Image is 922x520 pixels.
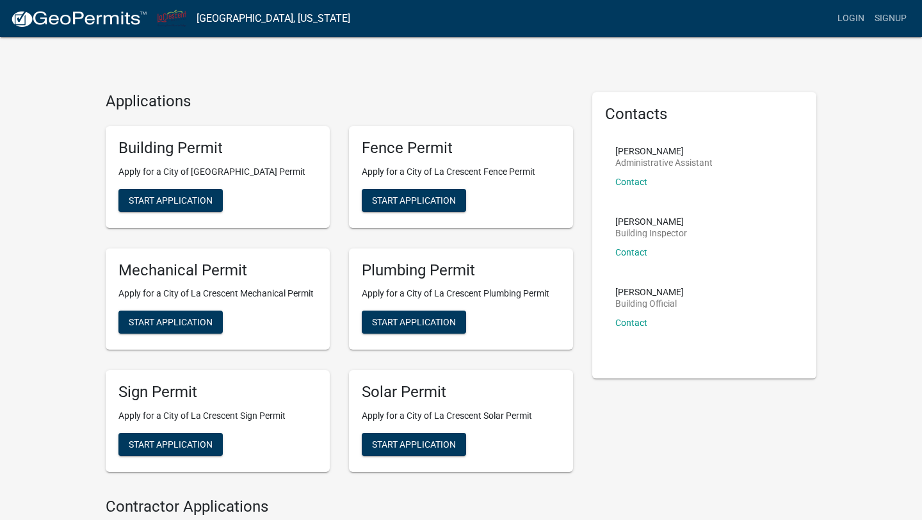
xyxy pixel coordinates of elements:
[615,217,687,226] p: [PERSON_NAME]
[129,317,213,327] span: Start Application
[362,165,560,179] p: Apply for a City of La Crescent Fence Permit
[615,158,713,167] p: Administrative Assistant
[197,8,350,29] a: [GEOGRAPHIC_DATA], [US_STATE]
[362,409,560,423] p: Apply for a City of La Crescent Solar Permit
[118,287,317,300] p: Apply for a City of La Crescent Mechanical Permit
[372,439,456,450] span: Start Application
[118,433,223,456] button: Start Application
[129,195,213,205] span: Start Application
[118,409,317,423] p: Apply for a City of La Crescent Sign Permit
[118,189,223,212] button: Start Application
[615,177,647,187] a: Contact
[106,498,573,516] h4: Contractor Applications
[362,311,466,334] button: Start Application
[118,165,317,179] p: Apply for a City of [GEOGRAPHIC_DATA] Permit
[605,105,804,124] h5: Contacts
[362,139,560,158] h5: Fence Permit
[106,92,573,482] wm-workflow-list-section: Applications
[118,311,223,334] button: Start Application
[615,147,713,156] p: [PERSON_NAME]
[129,439,213,450] span: Start Application
[362,287,560,300] p: Apply for a City of La Crescent Plumbing Permit
[118,261,317,280] h5: Mechanical Permit
[615,247,647,257] a: Contact
[832,6,869,31] a: Login
[362,189,466,212] button: Start Application
[372,317,456,327] span: Start Application
[362,261,560,280] h5: Plumbing Permit
[372,195,456,205] span: Start Application
[118,139,317,158] h5: Building Permit
[362,383,560,402] h5: Solar Permit
[118,383,317,402] h5: Sign Permit
[615,229,687,238] p: Building Inspector
[158,10,186,27] img: City of La Crescent, Minnesota
[615,299,684,308] p: Building Official
[362,433,466,456] button: Start Application
[615,318,647,328] a: Contact
[869,6,912,31] a: Signup
[106,92,573,111] h4: Applications
[615,288,684,297] p: [PERSON_NAME]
